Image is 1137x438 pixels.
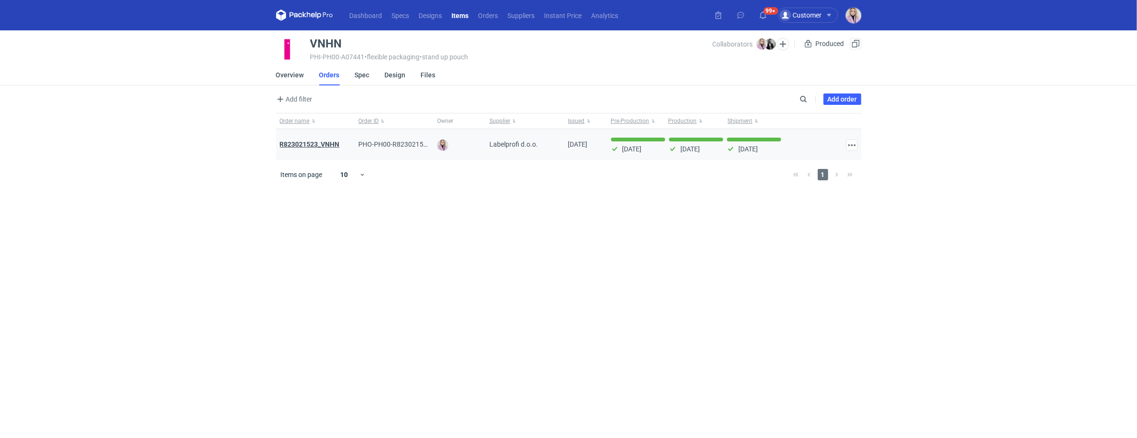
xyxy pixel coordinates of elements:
[728,117,753,125] span: Shipment
[568,117,585,125] span: Issued
[503,9,540,21] a: Suppliers
[611,117,650,125] span: Pre-Production
[803,38,846,49] div: Produced
[385,65,406,85] a: Design
[280,117,310,125] span: Order name
[764,38,776,50] img: Dragan Čivčić
[474,9,503,21] a: Orders
[587,9,623,21] a: Analytics
[489,140,538,149] span: Labelprofi d.o.o.
[354,113,433,129] button: Order ID
[564,113,607,129] button: Issued
[489,117,510,125] span: Supplier
[846,8,861,23] img: Klaudia Wiśniewska
[329,168,360,181] div: 10
[755,8,771,23] button: 99+
[345,9,387,21] a: Dashboard
[319,65,340,85] a: Orders
[738,145,758,153] p: [DATE]
[276,113,355,129] button: Order name
[798,93,828,105] input: Search
[726,113,785,129] button: Shipment
[669,117,697,125] span: Production
[276,65,304,85] a: Overview
[281,170,323,179] span: Items on page
[358,117,379,125] span: Order ID
[421,65,436,85] a: Files
[437,117,453,125] span: Owner
[358,140,452,148] span: PHO-PH00-R823021523_VNHN
[568,140,588,148] span: 12/08/2024
[540,9,587,21] a: Instant Price
[486,129,564,159] div: Labelprofi d.o.o.
[365,53,420,61] span: • flexible packaging
[818,169,828,180] span: 1
[667,113,726,129] button: Production
[823,93,861,105] a: Add order
[712,40,753,48] span: Collaborators
[607,113,667,129] button: Pre-Production
[447,9,474,21] a: Items
[310,38,342,49] div: VNHN
[274,93,313,105] button: Add filter
[414,9,447,21] a: Designs
[850,38,861,49] button: Duplicate Item
[276,9,333,21] svg: Packhelp Pro
[780,9,822,21] div: Customer
[275,93,313,105] span: Add filter
[437,140,449,151] img: Klaudia Wiśniewska
[680,145,700,153] p: [DATE]
[622,145,642,153] p: [DATE]
[778,8,846,23] button: Customer
[846,140,858,151] button: Actions
[756,38,768,50] img: Klaudia Wiśniewska
[310,53,712,61] div: PHI-PH00-A07441
[387,9,414,21] a: Specs
[355,65,370,85] a: Spec
[776,38,789,50] button: Edit collaborators
[486,113,564,129] button: Supplier
[420,53,468,61] span: • stand up pouch
[280,140,340,148] a: R823021523_VNHN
